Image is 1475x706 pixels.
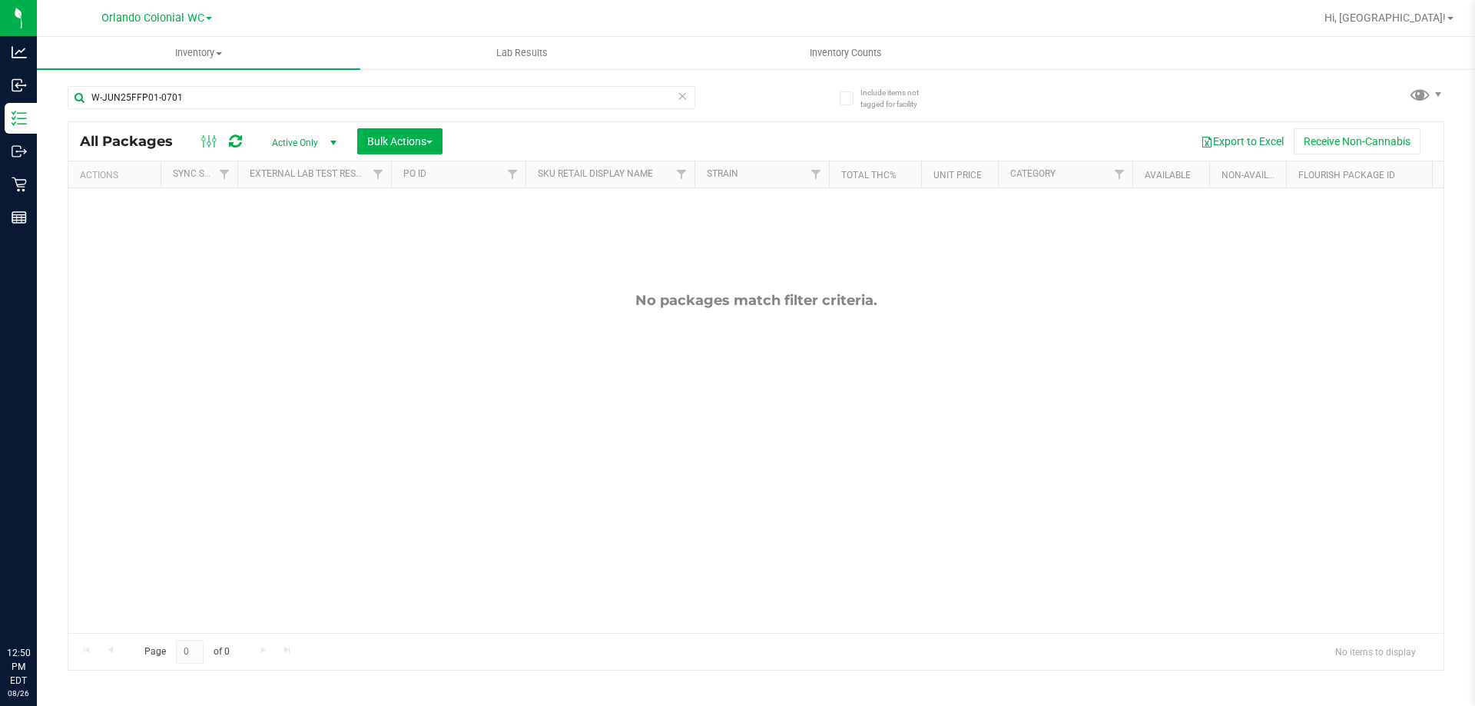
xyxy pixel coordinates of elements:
[131,640,242,664] span: Page of 0
[669,161,694,187] a: Filter
[45,581,64,599] iframe: Resource center unread badge
[15,583,61,629] iframe: Resource center
[804,161,829,187] a: Filter
[1323,640,1428,663] span: No items to display
[7,646,30,688] p: 12:50 PM EDT
[357,128,442,154] button: Bulk Actions
[476,46,568,60] span: Lab Results
[1010,168,1056,179] a: Category
[37,46,360,60] span: Inventory
[1298,170,1395,181] a: Flourish Package ID
[500,161,525,187] a: Filter
[37,37,360,69] a: Inventory
[12,111,27,126] inline-svg: Inventory
[250,168,370,179] a: External Lab Test Result
[12,210,27,225] inline-svg: Reports
[403,168,426,179] a: PO ID
[366,161,391,187] a: Filter
[367,135,433,147] span: Bulk Actions
[841,170,897,181] a: Total THC%
[1221,170,1290,181] a: Non-Available
[1324,12,1446,24] span: Hi, [GEOGRAPHIC_DATA]!
[1107,161,1132,187] a: Filter
[12,144,27,159] inline-svg: Outbound
[684,37,1007,69] a: Inventory Counts
[1191,128,1294,154] button: Export to Excel
[68,86,695,109] input: Search Package ID, Item Name, SKU, Lot or Part Number...
[1145,170,1191,181] a: Available
[1294,128,1420,154] button: Receive Non-Cannabis
[860,87,937,110] span: Include items not tagged for facility
[212,161,237,187] a: Filter
[101,12,204,25] span: Orlando Colonial WC
[538,168,653,179] a: SKU Retail Display Name
[360,37,684,69] a: Lab Results
[173,168,232,179] a: Sync Status
[80,133,188,150] span: All Packages
[7,688,30,699] p: 08/26
[933,170,982,181] a: Unit Price
[68,292,1444,309] div: No packages match filter criteria.
[80,170,154,181] div: Actions
[677,86,688,106] span: Clear
[12,177,27,192] inline-svg: Retail
[12,78,27,93] inline-svg: Inbound
[707,168,738,179] a: Strain
[12,45,27,60] inline-svg: Analytics
[789,46,903,60] span: Inventory Counts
